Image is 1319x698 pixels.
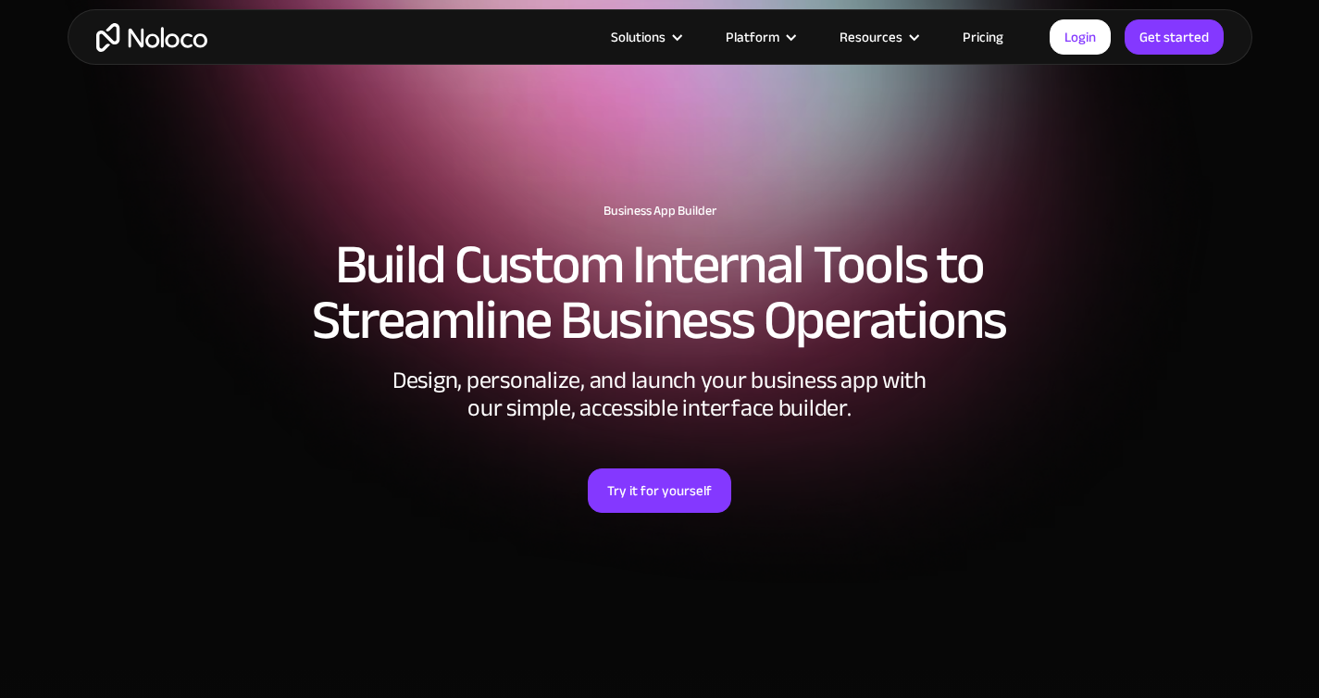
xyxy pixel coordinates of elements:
a: Try it for yourself [588,468,731,513]
a: Get started [1125,19,1224,55]
div: Resources [816,25,939,49]
h2: Build Custom Internal Tools to Streamline Business Operations [86,237,1234,348]
a: home [96,23,207,52]
div: Platform [703,25,816,49]
div: Resources [840,25,902,49]
div: Platform [726,25,779,49]
div: Solutions [611,25,666,49]
div: Solutions [588,25,703,49]
h1: Business App Builder [86,204,1234,218]
a: Pricing [939,25,1027,49]
a: Login [1050,19,1111,55]
div: Design, personalize, and launch your business app with our simple, accessible interface builder. [382,367,938,422]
